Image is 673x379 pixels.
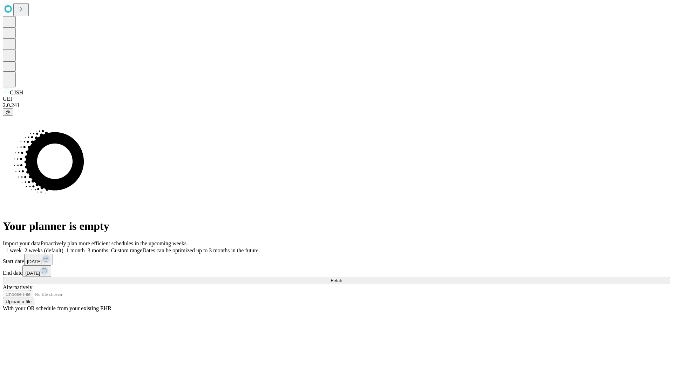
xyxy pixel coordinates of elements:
span: GJSH [10,89,23,95]
div: GEI [3,96,670,102]
span: Custom range [111,247,142,253]
span: Dates can be optimized up to 3 months in the future. [142,247,260,253]
button: Upload a file [3,298,34,305]
span: [DATE] [25,271,40,276]
span: 3 months [88,247,108,253]
span: Fetch [331,278,342,283]
button: [DATE] [22,265,51,277]
span: @ [6,109,11,115]
div: 2.0.241 [3,102,670,108]
span: 1 month [66,247,85,253]
span: Alternatively [3,284,32,290]
button: [DATE] [24,254,53,265]
h1: Your planner is empty [3,220,670,233]
div: Start date [3,254,670,265]
span: With your OR schedule from your existing EHR [3,305,111,311]
button: @ [3,108,13,116]
span: 1 week [6,247,22,253]
button: Fetch [3,277,670,284]
span: Import your data [3,240,41,246]
span: [DATE] [27,259,42,264]
span: Proactively plan more efficient schedules in the upcoming weeks. [41,240,188,246]
span: 2 weeks (default) [25,247,63,253]
div: End date [3,265,670,277]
